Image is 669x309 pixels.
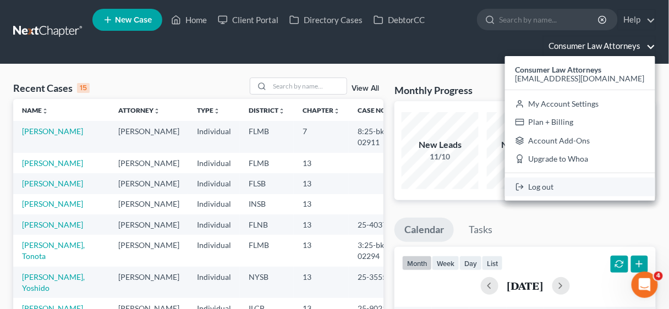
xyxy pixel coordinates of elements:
a: Chapterunfold_more [303,106,340,114]
td: Individual [188,173,240,194]
a: DebtorCC [368,10,430,30]
td: 8:25-bk-02911 [349,121,402,152]
a: View All [352,85,379,92]
a: [PERSON_NAME], Yoshido [22,272,85,293]
td: Individual [188,153,240,173]
td: FLMB [240,153,294,173]
a: [PERSON_NAME] [22,220,83,229]
a: Client Portal [212,10,284,30]
span: 4 [654,272,663,280]
a: Account Add-Ons [505,131,655,150]
button: list [482,256,503,271]
div: Recent Cases [13,81,90,95]
span: New Case [115,16,152,24]
a: Tasks [459,218,502,242]
a: Districtunfold_more [249,106,285,114]
td: 3:25-bk-02294 [349,235,402,266]
td: 13 [294,173,349,194]
i: unfold_more [42,108,48,114]
td: [PERSON_NAME] [109,235,188,266]
td: FLNB [240,214,294,235]
h2: [DATE] [507,280,544,291]
a: Home [166,10,212,30]
a: Log out [505,178,655,196]
td: [PERSON_NAME] [109,153,188,173]
a: Case Nounfold_more [358,106,393,114]
strong: Consumer Law Attorneys [516,65,602,74]
td: [PERSON_NAME] [109,121,188,152]
a: Directory Cases [284,10,368,30]
td: Individual [188,121,240,152]
span: [EMAIL_ADDRESS][DOMAIN_NAME] [516,74,645,83]
td: 25-40371 [349,214,402,235]
a: Help [618,10,655,30]
div: New Leads [402,139,479,151]
button: month [402,256,432,271]
a: [PERSON_NAME] [22,158,83,168]
a: Plan + Billing [505,113,655,131]
td: [PERSON_NAME] [109,214,188,235]
td: [PERSON_NAME] [109,267,188,298]
td: 13 [294,153,349,173]
td: Individual [188,214,240,235]
a: My Account Settings [505,95,655,113]
button: day [459,256,482,271]
input: Search by name... [499,9,600,30]
td: FLSB [240,173,294,194]
i: unfold_more [333,108,340,114]
td: 7 [294,121,349,152]
div: 11/10 [402,151,479,162]
a: [PERSON_NAME] [22,179,83,188]
td: FLMB [240,235,294,266]
input: Search by name... [270,78,347,94]
td: INSB [240,194,294,214]
iframe: Intercom live chat [632,272,658,298]
td: FLMB [240,121,294,152]
td: 13 [294,214,349,235]
td: Individual [188,267,240,298]
td: NYSB [240,267,294,298]
div: Consumer Law Attorneys [505,56,655,201]
td: 13 [294,194,349,214]
a: Nameunfold_more [22,106,48,114]
td: Individual [188,235,240,266]
div: 2/10 [487,151,564,162]
a: [PERSON_NAME] [22,199,83,208]
td: Individual [188,194,240,214]
a: Calendar [394,218,454,242]
i: unfold_more [213,108,220,114]
a: Attorneyunfold_more [118,106,160,114]
i: unfold_more [278,108,285,114]
div: 15 [77,83,90,93]
h3: Monthly Progress [394,84,473,97]
td: 13 [294,267,349,298]
a: Upgrade to Whoa [505,150,655,169]
td: [PERSON_NAME] [109,194,188,214]
a: [PERSON_NAME], Tonota [22,240,85,261]
td: 13 [294,235,349,266]
i: unfold_more [153,108,160,114]
td: 25-35550 [349,267,402,298]
a: Typeunfold_more [197,106,220,114]
a: Consumer Law Attorneys [544,36,655,56]
td: [PERSON_NAME] [109,173,188,194]
a: [PERSON_NAME] [22,126,83,136]
div: New Clients [487,139,564,151]
button: week [432,256,459,271]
